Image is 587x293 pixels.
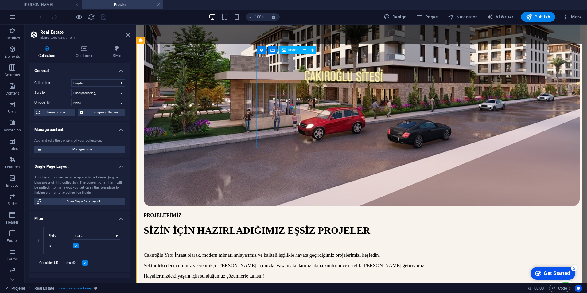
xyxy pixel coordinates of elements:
i: This element is a customizable preset [94,287,97,290]
h4: Manage content [29,122,130,133]
span: : [538,286,539,291]
nav: breadcrumb [34,285,97,292]
button: Click here to leave preview mode and continue editing [75,13,83,21]
h4: Projeler [82,1,163,8]
p: Favorites [4,36,20,41]
p: Header [6,220,18,225]
span: Reload content [42,109,73,116]
h2: Real Estate [40,29,130,35]
button: Open Single Page Layout [34,198,125,205]
div: This layout is used as a template for all items (e.g. a blog post) of this collection. The conten... [34,175,125,195]
i: On resize automatically adjust zoom level to fit chosen device. [271,14,276,20]
label: Sort by [34,89,71,96]
button: Configure collection [78,109,125,116]
p: Features [5,165,20,170]
label: is [49,242,73,249]
span: 00 00 [534,285,544,292]
button: 100% [246,13,267,21]
span: Click to select. Double-click to edit [34,285,54,292]
p: Columns [5,72,20,77]
label: Collection [34,79,71,87]
i: Reload page [88,14,95,21]
p: Elements [5,54,20,59]
h3: Element #ed-724774541 [40,35,118,41]
p: Tables [7,146,18,151]
span: Manage content [44,146,123,153]
h6: 100% [255,13,265,21]
p: Content [6,91,19,96]
p: Slider [8,201,17,206]
button: Code [549,285,570,292]
h4: Pagination [29,273,130,284]
span: Image [288,48,298,52]
h4: Container [67,45,104,58]
button: AI Writer [484,12,516,22]
button: reload [87,13,95,21]
span: Open Single Page Layout [44,198,123,205]
span: Configure collection [85,109,123,116]
h4: Collection [29,45,67,58]
span: . preset-real-estate-listing [57,285,92,292]
button: Reload content [34,109,75,116]
button: Publish [521,12,555,22]
button: Usercentrics [575,285,582,292]
h4: General [29,63,130,74]
span: Publish [526,14,550,20]
button: Pages [414,12,440,22]
label: Field [49,232,73,240]
div: 5 [45,1,52,7]
div: Design (Ctrl+Alt+Y) [381,12,409,22]
span: Design [384,14,407,20]
p: Images [6,183,19,188]
button: Navigator [445,12,480,22]
span: More [562,14,582,20]
button: Design [381,12,409,22]
em: 1 [34,238,43,243]
div: Get Started 5 items remaining, 0% complete [5,3,50,16]
div: Add and edit the content of your collection. [34,138,125,143]
span: Code [552,285,567,292]
button: Manage content [34,146,125,153]
p: Marketing [4,275,21,280]
h4: Style [104,45,130,58]
div: Get Started [18,7,45,12]
span: AI Writer [487,14,514,20]
label: Unique [34,99,71,106]
p: Footer [7,238,18,243]
a: Click to cancel selection. Double-click to open Pages [5,285,25,292]
span: Navigator [448,14,477,20]
h6: Session time [528,285,544,292]
button: More [560,12,584,22]
p: Accordion [4,128,21,133]
label: Consider URL filters [39,259,82,267]
h4: Filter [29,211,130,222]
p: Forms [7,257,18,262]
span: Pages [416,14,438,20]
h4: Single Page Layout [29,159,130,170]
p: Boxes [7,109,17,114]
